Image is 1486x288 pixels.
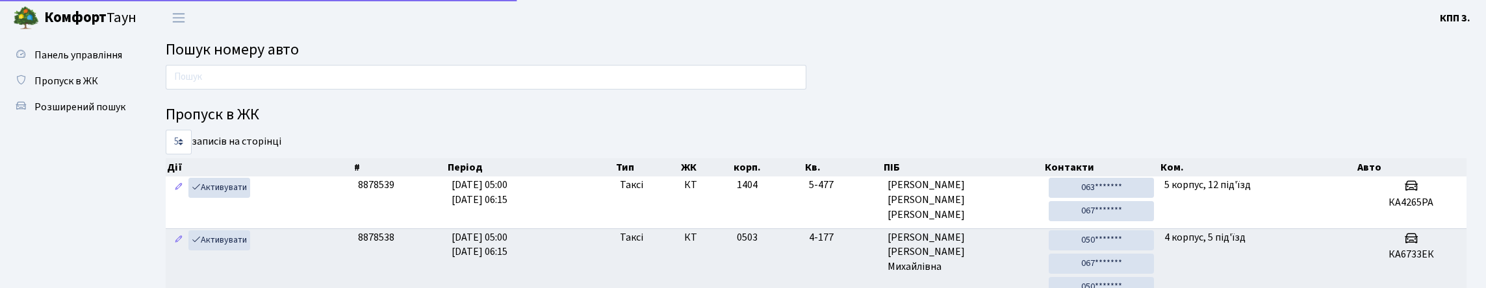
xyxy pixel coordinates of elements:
b: Комфорт [44,7,107,28]
th: ЖК [680,158,732,176]
a: Розширений пошук [6,94,136,120]
th: Дії [166,158,353,176]
th: ПІБ [882,158,1044,176]
a: КПП 3. [1440,10,1470,26]
b: КПП 3. [1440,11,1470,25]
th: корп. [732,158,804,176]
span: [DATE] 05:00 [DATE] 06:15 [452,178,507,207]
th: Тип [615,158,679,176]
span: КТ [684,230,726,245]
span: 4-177 [809,230,877,245]
span: [PERSON_NAME] [PERSON_NAME] [PERSON_NAME] [888,178,1039,222]
span: Розширений пошук [34,100,125,114]
span: Таун [44,7,136,29]
span: 5 корпус, 12 під'їзд [1164,178,1251,192]
span: Таксі [620,178,643,193]
img: logo.png [13,5,39,31]
button: Переключити навігацію [162,7,195,29]
th: Ком. [1159,158,1356,176]
h5: КА4265РА [1361,197,1461,209]
a: Пропуск в ЖК [6,68,136,94]
a: Панель управління [6,42,136,68]
a: Редагувати [171,230,186,250]
span: КТ [684,178,726,193]
select: записів на сторінці [166,130,192,154]
span: 1404 [737,178,758,192]
th: Авто [1356,158,1467,176]
span: 4 корпус, 5 під'їзд [1164,230,1246,245]
span: Панель управління [34,48,122,62]
span: Пропуск в ЖК [34,74,98,88]
a: Активувати [188,178,250,198]
span: 5-477 [809,178,877,193]
h4: Пропуск в ЖК [166,106,1467,125]
th: Період [446,158,615,176]
span: Таксі [620,230,643,245]
span: [PERSON_NAME] [PERSON_NAME] Михайлівна [888,230,1039,275]
span: 0503 [737,230,758,245]
label: записів на сторінці [166,130,281,154]
span: 8878539 [358,178,394,192]
span: Пошук номеру авто [166,38,299,61]
h5: КА6733ЕК [1361,248,1461,261]
a: Редагувати [171,178,186,198]
span: [DATE] 05:00 [DATE] 06:15 [452,230,507,259]
th: Кв. [804,158,882,176]
th: Контакти [1044,158,1159,176]
span: 8878538 [358,230,394,245]
a: Активувати [188,230,250,250]
th: # [353,158,446,176]
input: Пошук [166,65,806,90]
